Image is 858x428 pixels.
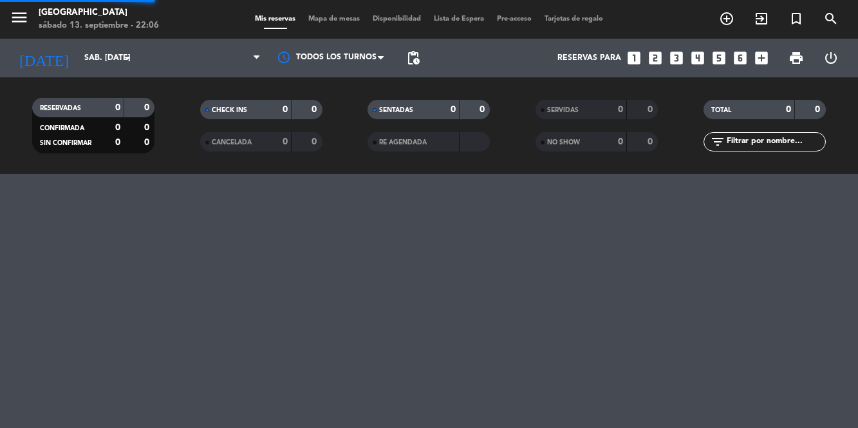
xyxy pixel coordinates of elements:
[451,105,456,114] strong: 0
[10,8,29,27] i: menu
[547,139,580,146] span: NO SHOW
[538,15,610,23] span: Tarjetas de regalo
[144,138,152,147] strong: 0
[379,139,427,146] span: RE AGENDADA
[754,11,769,26] i: exit_to_app
[366,15,427,23] span: Disponibilidad
[39,6,159,19] div: [GEOGRAPHIC_DATA]
[647,50,664,66] i: looks_two
[115,103,120,112] strong: 0
[115,123,120,132] strong: 0
[786,105,791,114] strong: 0
[547,107,579,113] span: SERVIDAS
[40,140,91,146] span: SIN CONFIRMAR
[689,50,706,66] i: looks_4
[719,11,734,26] i: add_circle_outline
[212,107,247,113] span: CHECK INS
[626,50,642,66] i: looks_one
[10,44,78,72] i: [DATE]
[379,107,413,113] span: SENTADAS
[39,19,159,32] div: sábado 13. septiembre - 22:06
[814,39,848,77] div: LOG OUT
[248,15,302,23] span: Mis reservas
[788,11,804,26] i: turned_in_not
[144,123,152,132] strong: 0
[312,137,319,146] strong: 0
[648,105,655,114] strong: 0
[490,15,538,23] span: Pre-acceso
[788,50,804,66] span: print
[668,50,685,66] i: looks_3
[823,50,839,66] i: power_settings_new
[480,105,487,114] strong: 0
[823,11,839,26] i: search
[815,105,823,114] strong: 0
[618,105,623,114] strong: 0
[283,105,288,114] strong: 0
[115,138,120,147] strong: 0
[725,135,825,149] input: Filtrar por nombre...
[557,53,621,63] span: Reservas para
[40,105,81,112] span: RESERVADAS
[710,134,725,150] i: filter_list
[10,8,29,32] button: menu
[120,50,135,66] i: arrow_drop_down
[711,50,727,66] i: looks_5
[732,50,749,66] i: looks_6
[753,50,770,66] i: add_box
[144,103,152,112] strong: 0
[618,137,623,146] strong: 0
[312,105,319,114] strong: 0
[283,137,288,146] strong: 0
[406,50,421,66] span: pending_actions
[302,15,366,23] span: Mapa de mesas
[40,125,84,131] span: CONFIRMADA
[711,107,731,113] span: TOTAL
[648,137,655,146] strong: 0
[427,15,490,23] span: Lista de Espera
[212,139,252,146] span: CANCELADA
